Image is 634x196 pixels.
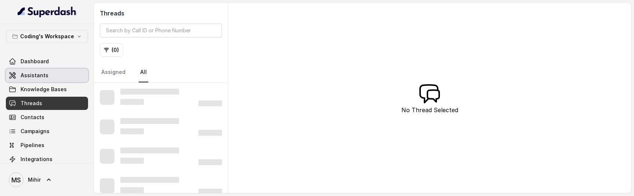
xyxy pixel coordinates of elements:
[100,63,127,82] a: Assigned
[6,153,88,166] a: Integrations
[20,32,74,41] p: Coding's Workspace
[401,106,458,114] p: No Thread Selected
[21,128,50,135] span: Campaigns
[100,24,222,38] input: Search by Call ID or Phone Number
[100,9,222,18] h2: Threads
[6,139,88,152] a: Pipelines
[6,97,88,110] a: Threads
[21,114,44,121] span: Contacts
[6,69,88,82] a: Assistants
[100,43,123,57] button: (0)
[28,176,41,183] span: Mihir
[139,63,148,82] a: All
[21,142,44,149] span: Pipelines
[21,72,48,79] span: Assistants
[100,63,222,82] nav: Tabs
[21,100,42,107] span: Threads
[6,125,88,138] a: Campaigns
[18,6,77,18] img: light.svg
[21,156,52,163] span: Integrations
[11,176,21,184] text: MS
[21,58,49,65] span: Dashboard
[6,30,88,43] button: Coding's Workspace
[6,170,88,190] a: Mihir
[6,55,88,68] a: Dashboard
[21,86,67,93] span: Knowledge Bases
[6,83,88,96] a: Knowledge Bases
[6,111,88,124] a: Contacts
